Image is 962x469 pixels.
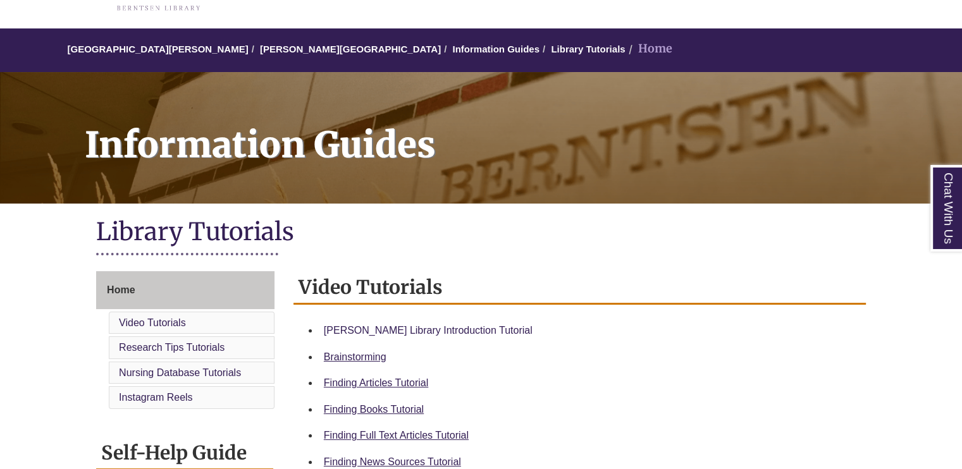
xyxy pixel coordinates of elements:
[626,40,672,58] li: Home
[551,44,625,54] a: Library Tutorials
[119,317,186,328] a: Video Tutorials
[324,456,461,467] a: Finding News Sources Tutorial
[324,404,424,415] a: Finding Books Tutorial
[324,351,386,362] a: Brainstorming
[107,284,135,295] span: Home
[293,271,866,305] h2: Video Tutorials
[324,430,469,441] a: Finding Full Text Articles Tutorial
[96,271,274,411] div: Guide Page Menu
[67,44,248,54] a: [GEOGRAPHIC_DATA][PERSON_NAME]
[324,377,428,388] a: Finding Articles Tutorial
[260,44,441,54] a: [PERSON_NAME][GEOGRAPHIC_DATA]
[452,44,540,54] a: Information Guides
[119,367,241,378] a: Nursing Database Tutorials
[96,271,274,309] a: Home
[96,216,866,250] h1: Library Tutorials
[71,72,962,187] h1: Information Guides
[324,325,533,336] a: [PERSON_NAME] Library Introduction Tutorial
[119,392,193,403] a: Instagram Reels
[119,342,225,353] a: Research Tips Tutorials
